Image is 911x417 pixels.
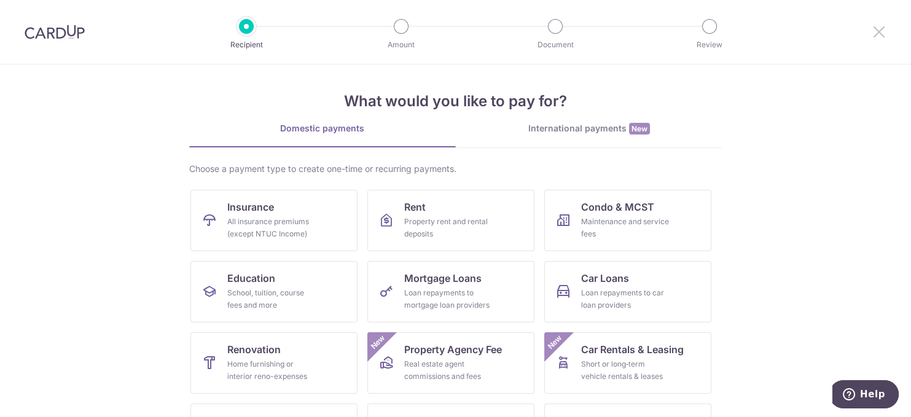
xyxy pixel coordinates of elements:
span: Car Loans [581,271,629,286]
span: Car Rentals & Leasing [581,342,684,357]
div: Loan repayments to mortgage loan providers [404,287,493,311]
span: Condo & MCST [581,200,654,214]
a: Car Rentals & LeasingShort or long‑term vehicle rentals & leasesNew [544,332,711,394]
h4: What would you like to pay for? [189,90,722,112]
a: Property Agency FeeReal estate agent commissions and feesNew [367,332,534,394]
a: Condo & MCSTMaintenance and service fees [544,190,711,251]
span: Renovation [227,342,281,357]
a: RentProperty rent and rental deposits [367,190,534,251]
div: All insurance premiums (except NTUC Income) [227,216,316,240]
iframe: Opens a widget where you can find more information [832,380,899,411]
a: InsuranceAll insurance premiums (except NTUC Income) [190,190,358,251]
div: Home furnishing or interior reno-expenses [227,358,316,383]
p: Document [510,39,601,51]
div: International payments [456,122,722,135]
span: Rent [404,200,426,214]
div: School, tuition, course fees and more [227,287,316,311]
span: New [544,332,565,353]
div: Domestic payments [189,122,456,134]
div: Real estate agent commissions and fees [404,358,493,383]
div: Maintenance and service fees [581,216,670,240]
div: Short or long‑term vehicle rentals & leases [581,358,670,383]
span: Mortgage Loans [404,271,482,286]
p: Recipient [201,39,292,51]
a: EducationSchool, tuition, course fees and more [190,261,358,322]
span: New [367,332,388,353]
p: Review [664,39,755,51]
span: Insurance [227,200,274,214]
a: Car LoansLoan repayments to car loan providers [544,261,711,322]
div: Property rent and rental deposits [404,216,493,240]
img: CardUp [25,25,85,39]
a: Mortgage LoansLoan repayments to mortgage loan providers [367,261,534,322]
span: New [629,123,650,134]
p: Amount [356,39,447,51]
span: Help [28,9,53,20]
div: Choose a payment type to create one-time or recurring payments. [189,163,722,175]
span: Property Agency Fee [404,342,502,357]
span: Education [227,271,275,286]
a: RenovationHome furnishing or interior reno-expenses [190,332,358,394]
div: Loan repayments to car loan providers [581,287,670,311]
